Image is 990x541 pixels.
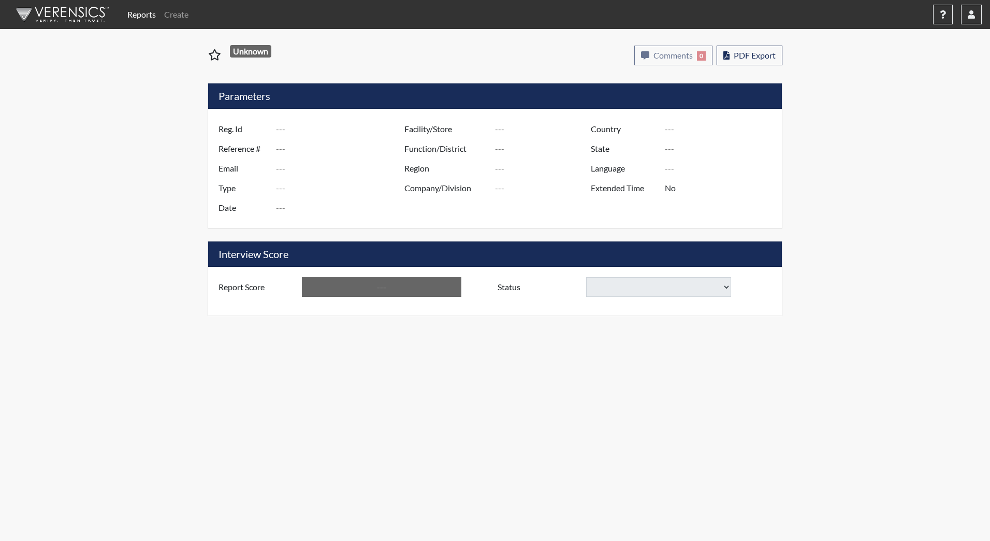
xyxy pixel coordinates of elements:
[160,4,193,25] a: Create
[276,178,407,198] input: ---
[276,119,407,139] input: ---
[495,139,593,159] input: ---
[583,139,665,159] label: State
[653,50,693,60] span: Comments
[397,119,495,139] label: Facility/Store
[634,46,712,65] button: Comments0
[665,178,779,198] input: ---
[397,159,495,178] label: Region
[276,159,407,178] input: ---
[665,159,779,178] input: ---
[717,46,782,65] button: PDF Export
[583,178,665,198] label: Extended Time
[211,119,276,139] label: Reg. Id
[490,277,779,297] div: Document a decision to hire or decline a candiate
[495,119,593,139] input: ---
[495,178,593,198] input: ---
[211,178,276,198] label: Type
[276,198,407,218] input: ---
[208,241,782,267] h5: Interview Score
[734,50,776,60] span: PDF Export
[276,139,407,159] input: ---
[495,159,593,178] input: ---
[211,198,276,218] label: Date
[397,178,495,198] label: Company/Division
[583,159,665,178] label: Language
[697,51,706,61] span: 0
[211,159,276,178] label: Email
[211,139,276,159] label: Reference #
[665,139,779,159] input: ---
[211,277,302,297] label: Report Score
[397,139,495,159] label: Function/District
[490,277,586,297] label: Status
[208,83,782,109] h5: Parameters
[123,4,160,25] a: Reports
[665,119,779,139] input: ---
[583,119,665,139] label: Country
[302,277,461,297] input: ---
[230,45,272,58] span: Unknown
